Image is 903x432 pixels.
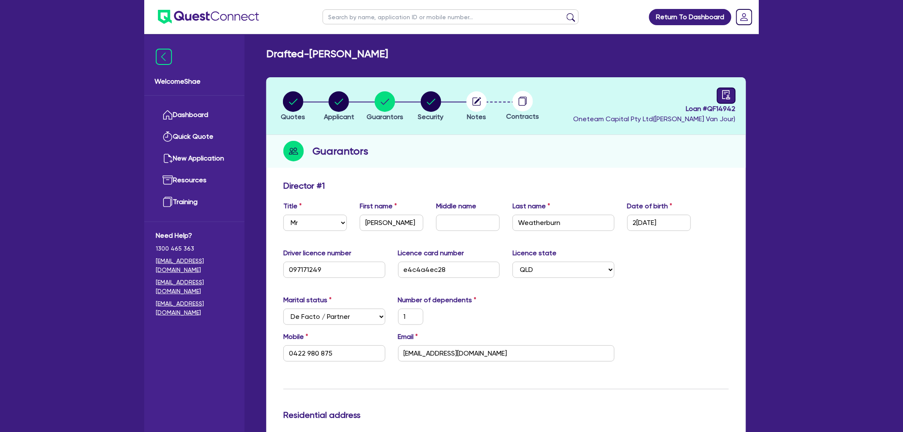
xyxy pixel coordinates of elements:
span: Quotes [281,113,305,121]
label: First name [360,201,397,211]
button: Quotes [280,91,306,123]
span: 1300 465 363 [156,244,233,253]
span: Oneteam Capital Pty Ltd ( [PERSON_NAME] Van Jour ) [573,115,736,123]
input: DD / MM / YYYY [627,215,691,231]
img: new-application [163,153,173,163]
button: Applicant [323,91,355,123]
label: Driver licence number [283,248,351,258]
a: audit [717,88,736,104]
img: quest-connect-logo-blue [158,10,259,24]
img: training [163,197,173,207]
h3: Residential address [283,410,729,420]
label: Mobile [283,332,308,342]
a: [EMAIL_ADDRESS][DOMAIN_NAME] [156,257,233,274]
img: step-icon [283,141,304,161]
a: Dropdown toggle [733,6,755,28]
span: Applicant [324,113,354,121]
label: Licence card number [398,248,464,258]
a: [EMAIL_ADDRESS][DOMAIN_NAME] [156,278,233,296]
a: Resources [156,169,233,191]
label: Number of dependents [398,295,477,305]
label: Date of birth [627,201,673,211]
img: quick-quote [163,131,173,142]
label: Last name [513,201,550,211]
label: Marital status [283,295,332,305]
label: Title [283,201,302,211]
span: Notes [467,113,486,121]
span: audit [722,90,731,99]
a: Quick Quote [156,126,233,148]
button: Security [418,91,444,123]
a: New Application [156,148,233,169]
span: Need Help? [156,231,233,241]
label: Licence state [513,248,556,258]
span: Contracts [506,112,539,120]
h3: Director # 1 [283,181,325,191]
input: Search by name, application ID or mobile number... [323,9,579,24]
label: Middle name [436,201,476,211]
span: Security [418,113,444,121]
a: Training [156,191,233,213]
span: Welcome Shae [154,76,234,87]
span: Loan # QF14942 [573,104,736,114]
button: Notes [466,91,487,123]
img: resources [163,175,173,185]
label: Email [398,332,418,342]
button: Guarantors [366,91,404,123]
span: Guarantors [367,113,403,121]
h2: Drafted - [PERSON_NAME] [266,48,388,60]
img: icon-menu-close [156,49,172,65]
a: Dashboard [156,104,233,126]
a: [EMAIL_ADDRESS][DOMAIN_NAME] [156,299,233,317]
h2: Guarantors [312,143,368,159]
a: Return To Dashboard [649,9,731,25]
